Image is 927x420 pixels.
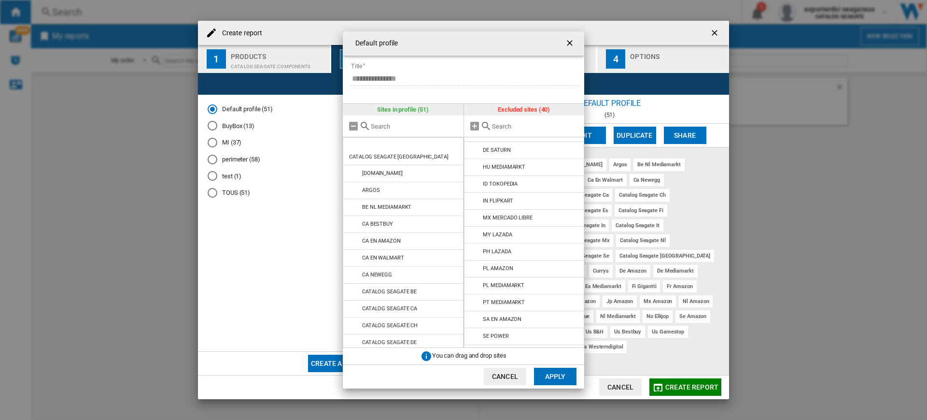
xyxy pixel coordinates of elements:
[483,164,525,170] div: HU MEDIAMARKT
[348,120,359,132] md-icon: Remove all
[351,39,398,48] h4: Default profile
[362,204,411,210] div: BE NL MEDIAMARKT
[483,299,525,305] div: PT MEDIAMARKT
[492,123,580,130] input: Search
[534,368,576,385] button: Apply
[483,147,510,153] div: DE SATURN
[362,289,417,295] div: CATALOG SEAGATE BE
[362,255,404,261] div: CA EN WALMART
[362,322,418,329] div: CATALOG SEAGATE CH
[483,248,511,255] div: PH LAZADA
[362,339,417,346] div: CATALOG SEAGATE DE
[483,265,513,272] div: PL AMAZON
[483,181,518,187] div: ID TOKOPEDIA
[362,221,393,227] div: CA BESTBUY
[362,238,401,244] div: CA EN AMAZON
[371,123,459,130] input: Search
[362,187,380,193] div: ARGOS
[483,232,512,238] div: MY LAZADA
[432,352,506,359] span: You can drag and drop sites
[561,34,580,53] button: getI18NText('BUTTONS.CLOSE_DIALOG')
[483,282,524,289] div: PL MEDIAMARKT
[349,154,449,160] div: CATALOG SEAGATE [GEOGRAPHIC_DATA]
[362,272,392,278] div: CA NEWEGG
[343,104,463,116] div: Sites in profile (51)
[469,120,480,132] md-icon: Add all
[565,38,576,50] ng-md-icon: getI18NText('BUTTONS.CLOSE_DIALOG')
[362,170,403,176] div: [DOMAIN_NAME]
[483,316,521,322] div: SA EN AMAZON
[484,368,526,385] button: Cancel
[362,305,417,312] div: CATALOG SEAGATE CA
[464,104,585,116] div: Excluded sites (40)
[483,198,513,204] div: IN FLIPKART
[483,333,508,339] div: SE POWER
[483,215,532,221] div: MX MERCADO LIBRE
